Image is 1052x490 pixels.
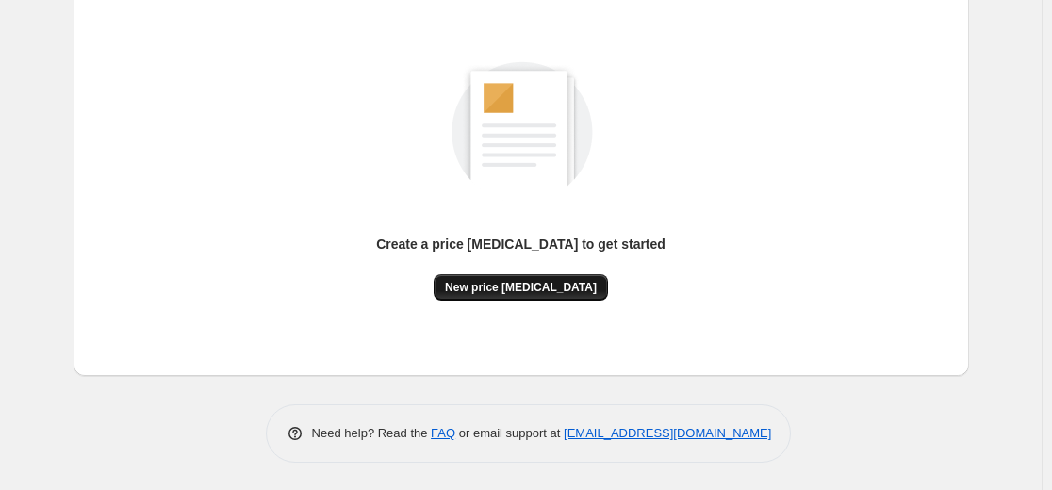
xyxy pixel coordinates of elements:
[312,426,432,440] span: Need help? Read the
[564,426,771,440] a: [EMAIL_ADDRESS][DOMAIN_NAME]
[431,426,455,440] a: FAQ
[455,426,564,440] span: or email support at
[376,235,666,253] p: Create a price [MEDICAL_DATA] to get started
[445,280,597,295] span: New price [MEDICAL_DATA]
[434,274,608,301] button: New price [MEDICAL_DATA]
